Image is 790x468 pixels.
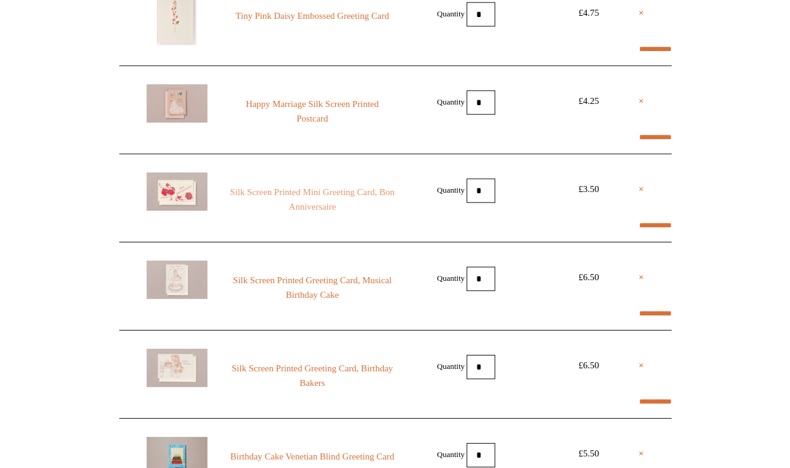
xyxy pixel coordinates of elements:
div: £5.50 [561,446,616,461]
div: £3.50 [561,182,616,196]
label: Quantity [437,273,465,282]
label: Quantity [437,361,465,370]
img: Silk Screen Printed Greeting Card, Musical Birthday Cake [147,261,207,299]
div: £6.50 [561,358,616,373]
a: × [639,5,644,20]
a: × [639,446,644,461]
label: Quantity [437,185,465,194]
a: Silk Screen Printed Mini Greeting Card, Bon Anniversaire [229,185,395,214]
img: Silk Screen Printed Mini Greeting Card, Bon Anniversaire [147,173,207,211]
label: Quantity [437,97,465,106]
div: £4.25 [561,94,616,108]
div: £4.75 [561,5,616,20]
a: × [639,270,644,284]
a: Happy Marriage Silk Screen Printed Postcard [229,97,395,126]
a: Silk Screen Printed Greeting Card, Musical Birthday Cake [229,273,395,302]
a: × [639,94,644,108]
label: Quantity [437,9,465,18]
a: Birthday Cake Venetian Blind Greeting Card [229,449,395,464]
div: £6.50 [561,270,616,284]
img: Silk Screen Printed Greeting Card, Birthday Bakers [147,349,207,387]
a: Tiny Pink Daisy Embossed Greeting Card [229,9,395,23]
label: Quantity [437,449,465,458]
a: × [639,358,644,373]
img: Happy Marriage Silk Screen Printed Postcard [147,84,207,123]
a: × [639,182,644,196]
a: Silk Screen Printed Greeting Card, Birthday Bakers [229,361,395,390]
